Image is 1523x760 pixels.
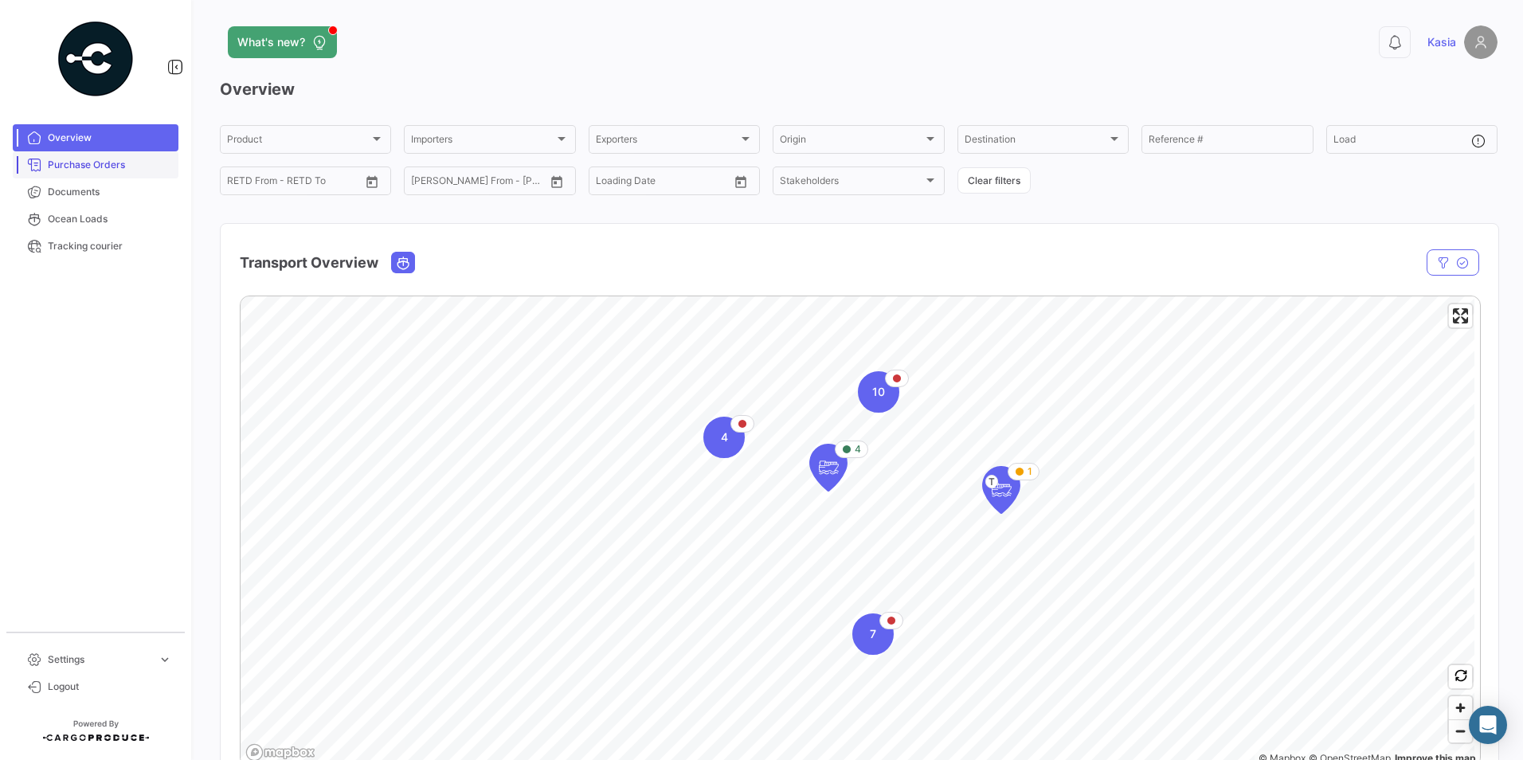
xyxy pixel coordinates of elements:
span: Tracking courier [48,239,172,253]
span: Purchase Orders [48,158,172,172]
span: Destination [965,136,1107,147]
button: Open calendar [729,170,753,194]
span: 4 [721,429,728,445]
div: Map marker [852,613,894,655]
input: To [260,178,324,189]
div: Abrir Intercom Messenger [1469,706,1507,744]
span: Overview [48,131,172,145]
button: Clear filters [957,167,1031,194]
span: Importers [411,136,554,147]
h4: Transport Overview [240,252,378,274]
span: Zoom out [1449,720,1472,742]
span: 1 [1028,464,1032,479]
input: From [227,178,249,189]
a: Tracking courier [13,233,178,260]
button: Zoom out [1449,719,1472,742]
a: Documents [13,178,178,206]
a: Ocean Loads [13,206,178,233]
button: Ocean [392,253,414,272]
div: Map marker [982,466,1020,514]
span: Settings [48,652,151,667]
button: Open calendar [360,170,384,194]
span: Kasia [1427,34,1456,50]
h3: Overview [220,78,1498,100]
input: From [411,178,433,189]
span: Origin [780,136,922,147]
input: To [444,178,508,189]
button: Open calendar [545,170,569,194]
div: Map marker [703,417,745,458]
span: 4 [855,442,861,456]
span: Product [227,136,370,147]
span: Exporters [596,136,738,147]
span: Stakeholders [780,178,922,189]
img: powered-by.png [56,19,135,99]
input: From [596,178,618,189]
img: placeholder-user.png [1464,25,1498,59]
span: Documents [48,185,172,199]
button: What's new? [228,26,337,58]
button: Zoom in [1449,696,1472,719]
span: 10 [872,384,885,400]
div: Map marker [809,444,848,492]
a: Purchase Orders [13,151,178,178]
span: Logout [48,680,172,694]
div: Map marker [858,371,899,413]
span: expand_more [158,652,172,667]
span: Ocean Loads [48,212,172,226]
span: T [985,475,998,488]
a: Overview [13,124,178,151]
span: 7 [870,626,876,642]
input: To [629,178,693,189]
button: Enter fullscreen [1449,304,1472,327]
span: What's new? [237,34,305,50]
